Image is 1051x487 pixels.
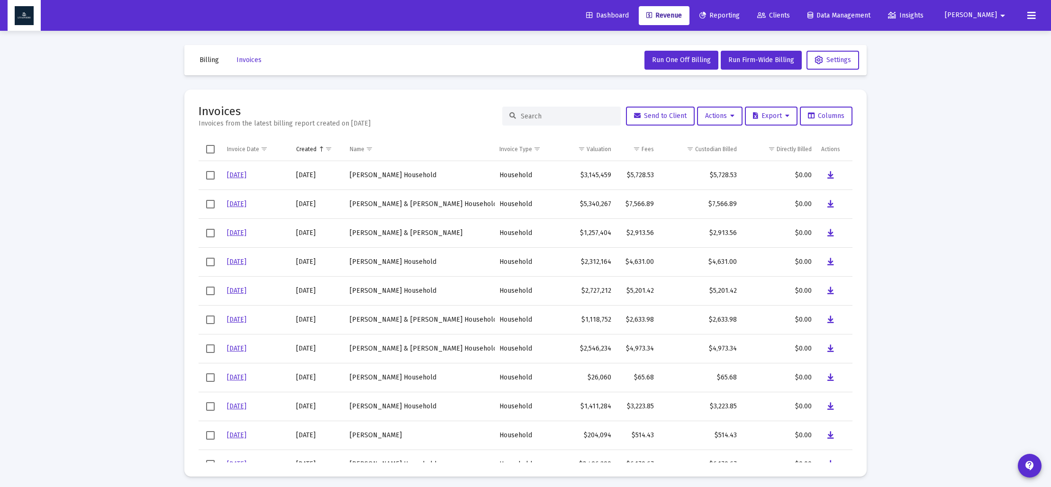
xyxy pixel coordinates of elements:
div: [PERSON_NAME] Household [350,171,490,180]
mat-icon: contact_support [1024,460,1035,471]
span: Show filter options for column 'Valuation' [578,145,585,153]
td: [DATE] [291,334,345,363]
td: Household [495,450,557,478]
div: $7,566.89 [621,199,654,209]
div: [PERSON_NAME] Household [350,373,490,382]
td: $0.00 [742,363,816,392]
span: Actions [705,112,734,120]
div: [PERSON_NAME] Household [350,286,490,296]
td: [DATE] [291,189,345,218]
td: $0.00 [742,334,816,363]
a: Revenue [639,6,689,25]
td: $0.00 [742,421,816,450]
span: [PERSON_NAME] [945,11,997,19]
td: $3,496,290 [557,450,616,478]
div: $4,973.34 [663,344,737,353]
td: Column Actions [816,138,852,161]
td: $0.00 [742,276,816,305]
div: [PERSON_NAME] & [PERSON_NAME] Household [350,344,490,353]
button: [PERSON_NAME] [933,6,1020,25]
td: Column Invoice Date [222,138,291,161]
div: Created [296,145,317,153]
td: Column Created [291,138,345,161]
div: $3,223.85 [663,402,737,411]
div: Invoices from the latest billing report created on [DATE] [199,119,371,128]
span: Show filter options for column 'Name' [366,145,373,153]
div: $514.43 [621,431,654,440]
a: [DATE] [227,344,246,352]
div: [PERSON_NAME] [350,431,490,440]
div: Data grid [199,138,852,462]
div: $5,728.53 [663,171,737,180]
td: $0.00 [742,218,816,247]
div: Select row [206,373,215,382]
div: $5,728.53 [621,171,654,180]
span: Insights [888,11,924,19]
span: Dashboard [586,11,629,19]
a: [DATE] [227,287,246,295]
a: Reporting [692,6,747,25]
span: Revenue [646,11,682,19]
td: $1,257,404 [557,218,616,247]
div: $5,201.42 [621,286,654,296]
td: Column Fees [616,138,659,161]
td: $0.00 [742,189,816,218]
div: Actions [821,145,840,153]
div: $4,631.00 [663,257,737,267]
td: [DATE] [291,363,345,392]
td: [DATE] [291,421,345,450]
div: Select row [206,287,215,295]
div: Invoice Date [227,145,259,153]
div: $514.43 [663,431,737,440]
span: Show filter options for column 'Invoice Date' [261,145,268,153]
div: [PERSON_NAME] Household [350,257,490,267]
a: [DATE] [227,431,246,439]
td: Column Invoice Type [495,138,557,161]
td: $0.00 [742,161,816,190]
button: Send to Client [626,107,695,126]
div: Select row [206,344,215,353]
span: Settings [815,56,851,64]
td: Column Directly Billed [742,138,816,161]
button: Invoices [229,51,269,70]
span: Show filter options for column 'Directly Billed' [768,145,775,153]
a: Data Management [800,6,878,25]
td: [DATE] [291,305,345,334]
td: Household [495,421,557,450]
div: $2,633.98 [663,315,737,325]
span: Data Management [807,11,870,19]
a: [DATE] [227,460,246,468]
td: Household [495,218,557,247]
div: [PERSON_NAME] & [PERSON_NAME] Household [350,199,490,209]
div: Select row [206,200,215,208]
div: $4,631.00 [621,257,654,267]
td: $0.00 [742,392,816,421]
td: $0.00 [742,247,816,276]
a: [DATE] [227,229,246,237]
div: $6,170.67 [663,460,737,469]
div: Fees [642,145,654,153]
div: $2,913.56 [621,228,654,238]
td: $26,060 [557,363,616,392]
td: Column Custodian Billed [659,138,742,161]
div: Select row [206,258,215,266]
input: Search [521,112,614,120]
button: Columns [800,107,852,126]
a: [DATE] [227,171,246,179]
span: Show filter options for column 'Created' [325,145,332,153]
td: Household [495,247,557,276]
span: Run Firm-Wide Billing [728,56,794,64]
td: $204,094 [557,421,616,450]
td: Household [495,392,557,421]
div: Select all [206,145,215,153]
div: $5,201.42 [663,286,737,296]
a: [DATE] [227,258,246,266]
span: Billing [199,56,219,64]
div: $3,223.85 [621,402,654,411]
td: $2,727,212 [557,276,616,305]
div: Invoice Type [499,145,532,153]
td: $0.00 [742,450,816,478]
div: $4,973.34 [621,344,654,353]
div: Valuation [587,145,611,153]
td: $2,546,234 [557,334,616,363]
